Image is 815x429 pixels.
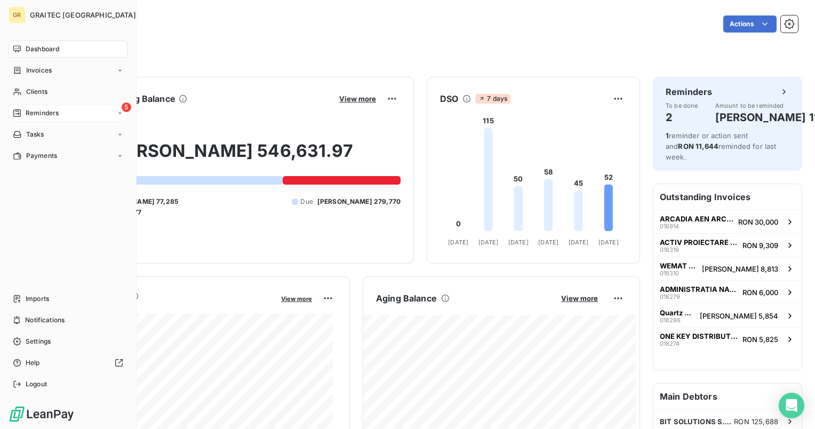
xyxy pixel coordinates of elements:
[660,247,679,253] span: 018319
[660,308,696,317] span: Quartz Matrix SRL
[26,379,47,389] span: Logout
[26,66,52,75] span: Invoices
[317,197,401,206] span: [PERSON_NAME] 279,770
[666,131,669,140] span: 1
[60,303,274,314] span: Monthly Revenue
[475,94,510,104] span: 7 days
[25,315,65,325] span: Notifications
[660,270,679,276] span: 018310
[660,340,680,347] span: 018274
[30,11,136,19] span: GRAITEC [GEOGRAPHIC_DATA]
[598,239,619,246] tspan: [DATE]
[702,265,778,273] span: [PERSON_NAME] 8,813
[653,257,802,280] button: WEMAT GLOBAL SRL018310[PERSON_NAME] 8,813
[60,140,401,172] h2: [PERSON_NAME] 546,631.97
[339,94,376,103] span: View more
[100,197,178,206] span: [PERSON_NAME] 77,285
[660,417,734,426] span: BIT SOLUTIONS S.R.L.
[742,241,778,250] span: RON 9,309
[440,92,458,105] h6: DSO
[666,109,698,126] h4: 2
[478,239,499,246] tspan: [DATE]
[742,335,778,344] span: RON 5,825
[653,304,802,327] button: Quartz Matrix SRL018286[PERSON_NAME] 5,854
[723,15,777,33] button: Actions
[653,327,802,351] button: ONE KEY DISTRIBUTION SRL018274RON 5,825
[660,261,698,270] span: WEMAT GLOBAL SRL
[660,317,681,323] span: 018286
[666,102,698,109] span: To be done
[660,238,738,247] span: ACTIV PROIECTARE INFRASTRUCTURA SRL
[26,108,59,118] span: Reminders
[734,417,778,426] span: RON 125,688
[9,406,75,423] img: Logo LeanPay
[26,130,44,139] span: Tasks
[742,288,778,297] span: RON 6,000
[653,210,802,233] button: ARCADIA AEN ARCHITECTURE & PM SRL016914RON 30,000
[700,312,778,320] span: [PERSON_NAME] 5,854
[660,215,734,223] span: ARCADIA AEN ARCHITECTURE & PM SRL
[666,85,712,98] h6: Reminders
[660,293,680,300] span: 018279
[558,293,601,303] button: View more
[26,358,40,368] span: Help
[376,292,437,305] h6: Aging Balance
[26,294,49,304] span: Imports
[660,332,738,340] span: ONE KEY DISTRIBUTION SRL
[336,94,379,104] button: View more
[660,223,679,229] span: 016914
[448,239,468,246] tspan: [DATE]
[26,151,57,161] span: Payments
[653,384,802,409] h6: Main Debtors
[653,280,802,304] button: ADMINISTRATIA NATIONALA APELE ROMANE - ADMINISTRAT018279RON 6,000
[26,44,59,54] span: Dashboard
[9,354,127,371] a: Help
[122,102,131,112] span: 5
[779,393,804,418] div: Open Intercom Messenger
[653,233,802,257] button: ACTIV PROIECTARE INFRASTRUCTURA SRL018319RON 9,309
[569,239,589,246] tspan: [DATE]
[300,197,313,206] span: Due
[678,142,718,150] span: RON 11,644
[508,239,529,246] tspan: [DATE]
[653,184,802,210] h6: Outstanding Invoices
[666,131,777,161] span: reminder or action sent and reminded for last week.
[9,6,26,23] div: GR
[738,218,778,226] span: RON 30,000
[281,295,312,303] span: View more
[26,87,47,97] span: Clients
[561,294,598,303] span: View more
[278,293,315,303] button: View more
[538,239,558,246] tspan: [DATE]
[660,285,738,293] span: ADMINISTRATIA NATIONALA APELE ROMANE - ADMINISTRAT
[26,337,51,346] span: Settings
